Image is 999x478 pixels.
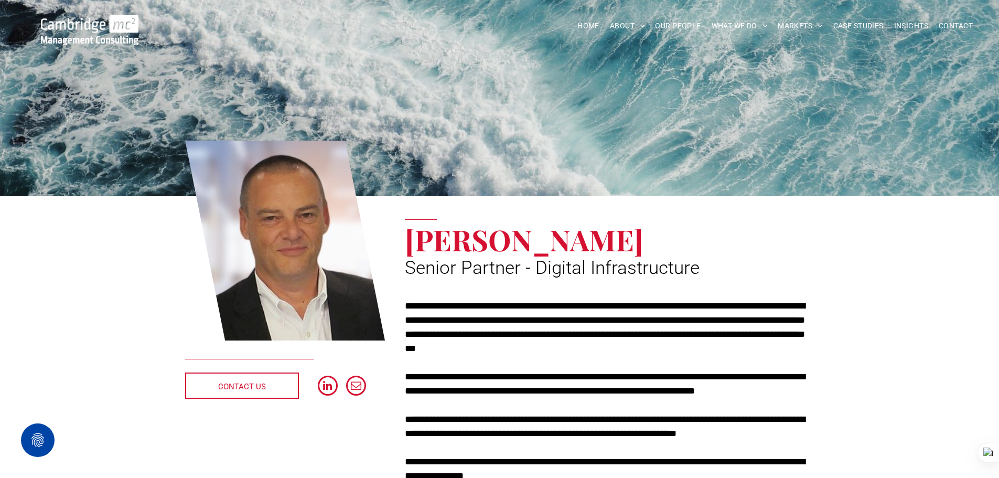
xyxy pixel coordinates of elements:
a: OUR PEOPLE [650,18,706,34]
span: Senior Partner - Digital Infrastructure [405,257,700,279]
a: CASE STUDIES [828,18,889,34]
span: CONTACT US [218,374,266,400]
a: HOME [572,18,605,34]
a: email [346,376,366,398]
a: Digital Infrastructure | Andy Bax | Cambridge Management Consulting [185,139,385,343]
a: CONTACT US [185,373,299,399]
a: linkedin [318,376,338,398]
a: MARKETS [772,18,828,34]
img: Go to Homepage [41,15,138,45]
a: Your Business Transformed | Cambridge Management Consulting [41,16,138,27]
a: CONTACT [933,18,978,34]
a: ABOUT [605,18,650,34]
a: INSIGHTS [889,18,933,34]
a: WHAT WE DO [706,18,773,34]
span: [PERSON_NAME] [405,220,643,259]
